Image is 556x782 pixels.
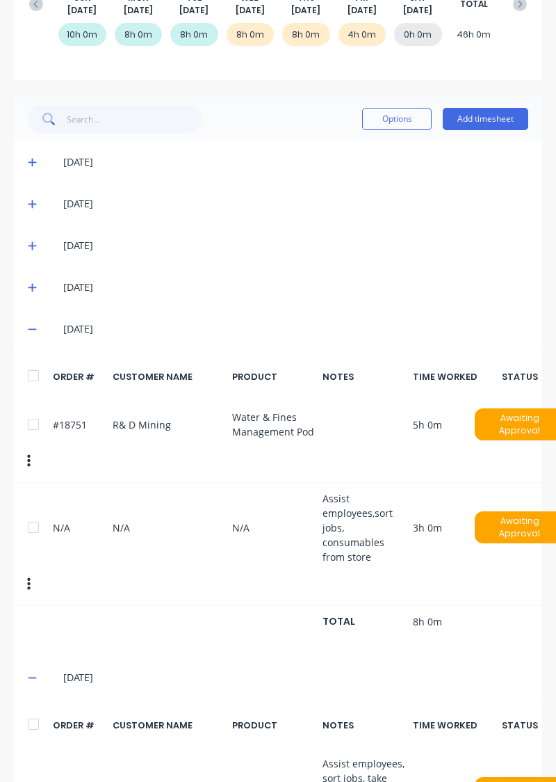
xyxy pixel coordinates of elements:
div: STATUS [511,719,528,732]
div: PRODUCT [232,719,315,732]
div: CUSTOMER NAME [113,370,224,383]
div: [DATE] [63,670,528,685]
div: ORDER # [53,370,105,383]
div: NOTES [322,719,405,732]
span: [DATE] [179,4,208,17]
button: Options [362,108,432,130]
div: 8h 0m [227,23,275,46]
div: [DATE] [63,280,528,295]
div: 46h 0m [450,23,498,46]
span: [DATE] [291,4,320,17]
span: [DATE] [236,4,265,17]
div: 0h 0m [394,23,442,46]
div: 10h 0m [58,23,106,46]
div: TIME WORKED [413,719,503,732]
span: [DATE] [67,4,97,17]
div: CUSTOMER NAME [113,719,224,732]
div: PRODUCT [232,370,315,383]
div: NOTES [322,370,405,383]
div: 4h 0m [338,23,386,46]
div: ORDER # [53,719,105,732]
div: [DATE] [63,196,528,212]
div: [DATE] [63,321,528,337]
div: STATUS [511,370,528,383]
div: TIME WORKED [413,370,503,383]
span: [DATE] [347,4,377,17]
span: [DATE] [403,4,432,17]
button: Add timesheet [443,108,528,130]
div: 8h 0m [282,23,330,46]
div: [DATE] [63,154,528,170]
input: Search... [67,105,202,133]
div: [DATE] [63,238,528,253]
div: 8h 0m [170,23,218,46]
div: 8h 0m [115,23,163,46]
span: [DATE] [124,4,153,17]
